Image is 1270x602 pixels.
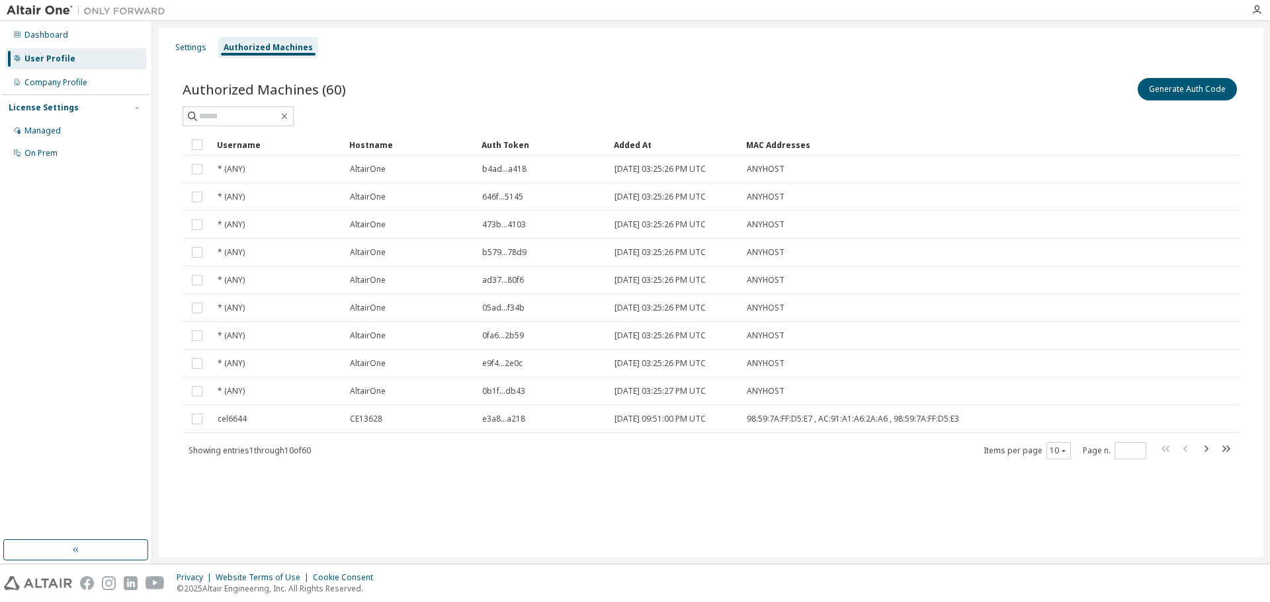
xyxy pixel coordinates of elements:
[146,576,165,590] img: youtube.svg
[747,358,784,369] span: ANYHOST
[984,442,1071,459] span: Items per page
[350,247,386,258] span: AltairOne
[218,192,245,202] span: * (ANY)
[614,134,736,155] div: Added At
[102,576,116,590] img: instagram.svg
[482,330,524,341] span: 0fa6...2b59
[218,164,245,174] span: * (ANY)
[482,303,525,313] span: 05ad...f34b
[350,275,386,285] span: AltairOne
[24,126,61,136] div: Managed
[482,247,527,258] span: b579...78d9
[24,148,58,159] div: On Prem
[747,330,784,341] span: ANYHOST
[614,414,706,424] span: [DATE] 09:51:00 PM UTC
[218,358,245,369] span: * (ANY)
[350,219,386,230] span: AltairOne
[175,42,206,53] div: Settings
[218,414,247,424] span: cel6644
[177,572,216,583] div: Privacy
[218,219,245,230] span: * (ANY)
[218,386,245,396] span: * (ANY)
[614,275,706,285] span: [DATE] 03:25:26 PM UTC
[350,303,386,313] span: AltairOne
[24,30,68,40] div: Dashboard
[350,192,386,202] span: AltairOne
[350,414,382,424] span: CE13628
[747,386,784,396] span: ANYHOST
[218,247,245,258] span: * (ANY)
[482,219,526,230] span: 473b...4103
[224,42,313,53] div: Authorized Machines
[747,219,784,230] span: ANYHOST
[614,386,706,396] span: [DATE] 03:25:27 PM UTC
[747,303,784,313] span: ANYHOST
[746,134,1101,155] div: MAC Addresses
[218,275,245,285] span: * (ANY)
[349,134,471,155] div: Hostname
[7,4,172,17] img: Altair One
[1050,445,1068,456] button: 10
[218,330,245,341] span: * (ANY)
[747,247,784,258] span: ANYHOST
[482,358,523,369] span: e9f4...2e0c
[350,358,386,369] span: AltairOne
[614,303,706,313] span: [DATE] 03:25:26 PM UTC
[614,219,706,230] span: [DATE] 03:25:26 PM UTC
[189,445,311,456] span: Showing entries 1 through 10 of 60
[217,134,339,155] div: Username
[747,275,784,285] span: ANYHOST
[614,330,706,341] span: [DATE] 03:25:26 PM UTC
[313,572,381,583] div: Cookie Consent
[4,576,72,590] img: altair_logo.svg
[350,164,386,174] span: AltairOne
[9,102,79,113] div: License Settings
[614,164,706,174] span: [DATE] 03:25:26 PM UTC
[124,576,138,590] img: linkedin.svg
[747,164,784,174] span: ANYHOST
[1138,78,1237,100] button: Generate Auth Code
[80,576,94,590] img: facebook.svg
[747,414,959,424] span: 98:59:7A:FF:D5:E7 , AC:91:A1:A6:2A:A6 , 98:59:7A:FF:D5:E3
[482,386,525,396] span: 0b1f...db43
[614,358,706,369] span: [DATE] 03:25:26 PM UTC
[482,134,603,155] div: Auth Token
[747,192,784,202] span: ANYHOST
[24,77,87,88] div: Company Profile
[350,386,386,396] span: AltairOne
[614,247,706,258] span: [DATE] 03:25:26 PM UTC
[482,192,523,202] span: 646f...5145
[183,80,346,98] span: Authorized Machines (60)
[216,572,313,583] div: Website Terms of Use
[482,414,525,424] span: e3a8...a218
[482,164,527,174] span: b4ad...a418
[350,330,386,341] span: AltairOne
[614,192,706,202] span: [DATE] 03:25:26 PM UTC
[177,583,381,594] p: © 2025 Altair Engineering, Inc. All Rights Reserved.
[218,303,245,313] span: * (ANY)
[482,275,524,285] span: ad37...80f6
[1083,442,1146,459] span: Page n.
[24,54,75,64] div: User Profile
